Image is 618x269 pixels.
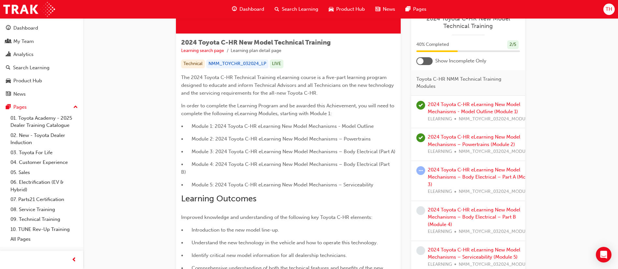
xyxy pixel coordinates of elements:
[181,227,279,233] span: • Introduction to the new model line-up.
[269,3,323,16] a: search-iconSearch Learning
[206,60,268,68] div: NMM_TOYCHR_032024_LP
[13,90,26,98] div: News
[336,6,365,13] span: Product Hub
[603,4,615,15] button: TH
[6,52,11,58] span: chart-icon
[416,15,520,30] a: 2024 Toyota C-HR New Model Technical Training
[435,57,486,65] span: Show Incomplete Only
[8,205,80,215] a: 08. Service Training
[181,60,205,68] div: Technical
[181,123,374,129] span: • Module 1: 2024 Toyota C-HR eLearning New Model Mechanisms - Model Outline
[459,148,536,155] span: NMM_TOYCHR_032024_MODULE_2
[270,60,283,68] div: LIVE
[8,214,80,224] a: 09. Technical Training
[8,157,80,168] a: 04. Customer Experience
[181,48,224,53] a: Learning search page
[413,6,426,13] span: Pages
[6,65,10,71] span: search-icon
[13,38,34,45] div: My Team
[181,214,372,220] span: Improved knowledge and understanding of the following key Toyota C-HR elements:
[383,6,395,13] span: News
[428,207,520,227] a: 2024 Toyota C-HR eLearning New Model Mechanisms – Body Electrical – Part B (Module 4)
[428,261,452,268] span: ELEARNING
[8,168,80,178] a: 05. Sales
[459,188,536,195] span: NMM_TOYCHR_032024_MODULE_3
[3,21,80,101] button: DashboardMy TeamAnalyticsSearch LearningProduct HubNews
[8,234,80,244] a: All Pages
[416,206,425,215] span: learningRecordVerb_NONE-icon
[3,35,80,47] a: My Team
[428,101,520,115] a: 2024 Toyota C-HR eLearning New Model Mechanisms - Model Outline (Module 1)
[428,247,520,260] a: 2024 Toyota C-HR eLearning New Model Mechanisms – Serviceability (Module 5)
[3,101,80,113] button: Pages
[3,2,55,17] img: Trak
[459,115,535,123] span: NMM_TOYCHR_032024_MODULE_1
[428,188,452,195] span: ELEARNING
[323,3,370,16] a: car-iconProduct Hub
[3,75,80,87] a: Product Hub
[370,3,400,16] a: news-iconNews
[181,252,347,258] span: • Identify critical new model information for all dealership technicians.
[416,75,515,90] span: Toyota C-HR NMM Technical Training Modules
[13,51,34,58] div: Analytics
[6,78,11,84] span: car-icon
[6,25,11,31] span: guage-icon
[3,62,80,74] a: Search Learning
[181,161,391,175] span: • Module 4: 2024 Toyota C-HR eLearning New Model Mechanisms – Body Electrical (Part B)
[181,149,395,155] span: • Module 3: 2024 Toyota C-HR eLearning New Model Mechanisms – Body Electrical (Part A)
[181,136,371,142] span: • Module 2: 2024 Toyota C-HR eLearning New Model Mechanisms – Powertrains
[13,64,50,72] div: Search Learning
[416,133,425,142] span: learningRecordVerb_PASS-icon
[8,130,80,148] a: 02. New - Toyota Dealer Induction
[606,6,612,13] span: TH
[282,6,318,13] span: Search Learning
[428,115,452,123] span: ELEARNING
[428,228,452,235] span: ELEARNING
[181,240,378,246] span: • Understand the new technology in the vehicle and how to operate this technology.
[231,47,281,55] li: Learning plan detail page
[13,77,42,85] div: Product Hub
[72,256,77,264] span: prev-icon
[181,39,331,46] span: 2024 Toyota C-HR New Model Technical Training
[227,3,269,16] a: guage-iconDashboard
[8,195,80,205] a: 07. Parts21 Certification
[239,6,264,13] span: Dashboard
[181,194,256,204] span: Learning Outcomes
[375,5,380,13] span: news-icon
[3,48,80,61] a: Analytics
[8,177,80,195] a: 06. Electrification (EV & Hybrid)
[13,103,27,111] div: Pages
[416,166,425,175] span: learningRecordVerb_ATTEMPT-icon
[329,5,334,13] span: car-icon
[416,41,449,48] span: 40 % Completed
[3,22,80,34] a: Dashboard
[181,182,373,188] span: • Module 5: 2024 Toyota C-HR eLearning New Model Mechanisms – Serviceability
[8,148,80,158] a: 03. Toyota For Life
[73,103,78,112] span: up-icon
[13,24,38,32] div: Dashboard
[181,103,395,116] span: In order to complete the Learning Program and be awarded this Achievement, you will need to compl...
[275,5,279,13] span: search-icon
[8,224,80,235] a: 10. TUNE Rev-Up Training
[507,40,519,49] div: 2 / 5
[428,134,520,147] a: 2024 Toyota C-HR eLearning New Model Mechanisms – Powertrains (Module 2)
[428,148,452,155] span: ELEARNING
[596,247,611,262] div: Open Intercom Messenger
[6,91,11,97] span: news-icon
[400,3,432,16] a: pages-iconPages
[416,101,425,110] span: learningRecordVerb_PASS-icon
[6,39,11,45] span: people-icon
[459,228,536,235] span: NMM_TOYCHR_032024_MODULE_4
[428,167,536,187] a: 2024 Toyota C-HR eLearning New Model Mechanisms – Body Electrical – Part A (Module 3)
[6,104,11,110] span: pages-icon
[459,261,536,268] span: NMM_TOYCHR_032024_MODULE_5
[181,74,395,96] span: The 2024 Toyota C-HR Technical Training eLearning course is a five-part learning program designed...
[232,5,237,13] span: guage-icon
[8,113,80,130] a: 01. Toyota Academy - 2025 Dealer Training Catalogue
[416,246,425,255] span: learningRecordVerb_NONE-icon
[3,88,80,100] a: News
[406,5,410,13] span: pages-icon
